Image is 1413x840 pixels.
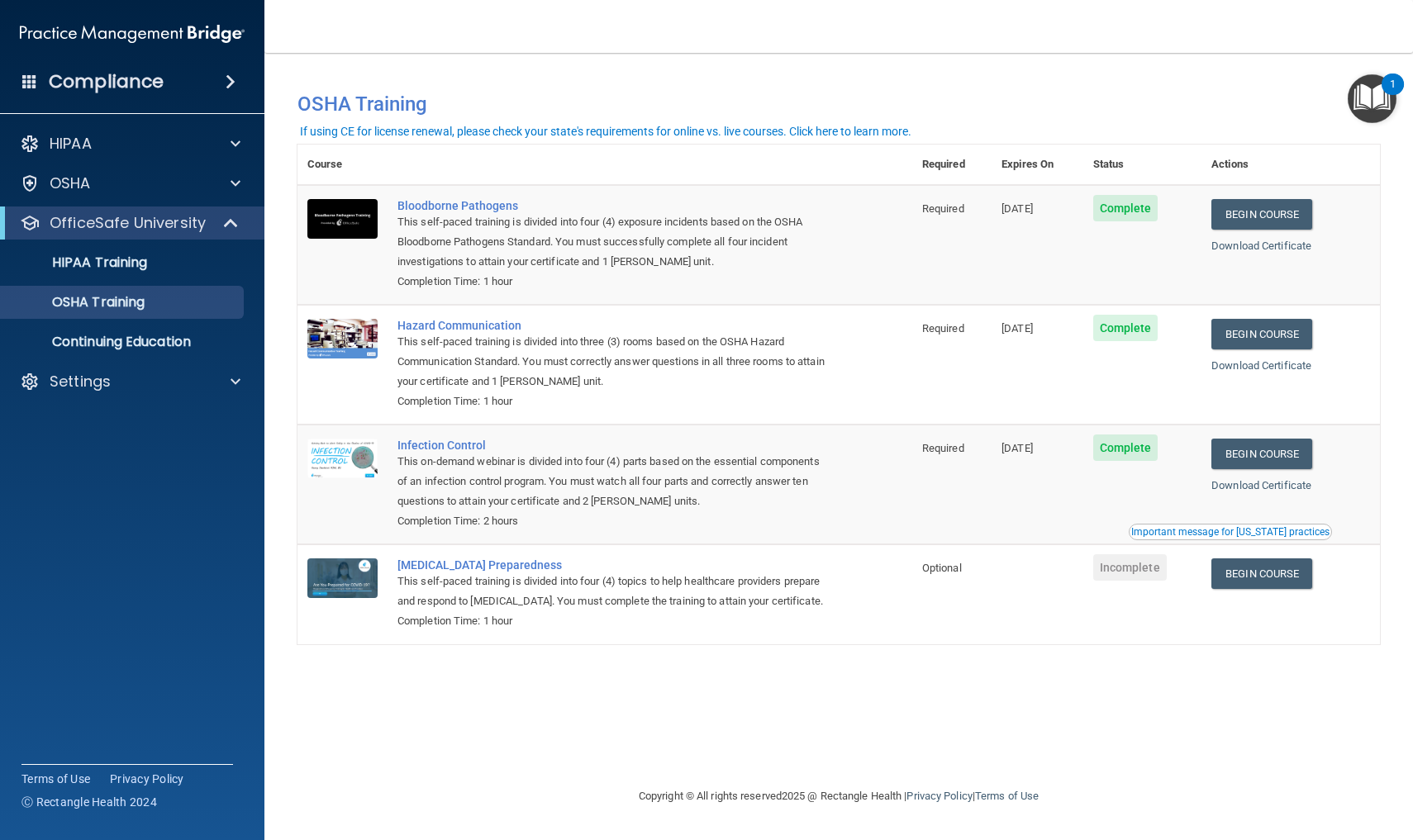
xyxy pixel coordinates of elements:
span: [DATE] [1001,202,1033,215]
div: Copyright © All rights reserved 2025 @ Rectangle Health | | [537,770,1140,823]
a: Download Certificate [1211,240,1311,252]
th: Expires On [992,145,1082,185]
h4: Compliance [49,70,164,93]
h4: OSHA Training [297,93,1380,116]
div: Completion Time: 1 hour [397,272,830,292]
p: Settings [50,372,111,392]
div: Important message for [US_STATE] practices [1131,527,1330,537]
a: Terms of Use [975,790,1039,802]
div: This self-paced training is divided into four (4) exposure incidents based on the OSHA Bloodborne... [397,212,830,272]
th: Status [1083,145,1201,185]
button: Open Resource Center, 1 new notification [1348,74,1396,123]
span: Complete [1093,434,1158,461]
div: Completion Time: 1 hour [397,611,830,631]
button: Read this if you are a dental practitioner in the state of CA [1129,524,1332,540]
a: Download Certificate [1211,359,1311,372]
span: Incomplete [1093,554,1167,581]
span: Required [922,442,964,454]
a: Infection Control [397,439,830,452]
span: Complete [1093,195,1158,221]
p: OfficeSafe University [50,213,206,233]
span: Ⓒ Rectangle Health 2024 [21,794,157,810]
div: 1 [1390,84,1396,106]
div: If using CE for license renewal, please check your state's requirements for online vs. live cours... [300,126,911,137]
span: [DATE] [1001,442,1033,454]
button: If using CE for license renewal, please check your state's requirements for online vs. live cours... [297,123,914,140]
p: HIPAA Training [11,254,147,271]
a: Bloodborne Pathogens [397,199,830,212]
a: OfficeSafe University [20,213,240,233]
div: Completion Time: 1 hour [397,392,830,411]
a: HIPAA [20,134,240,154]
p: HIPAA [50,134,92,154]
span: [DATE] [1001,322,1033,335]
a: Download Certificate [1211,479,1311,491]
a: Begin Course [1211,439,1312,469]
span: Required [922,202,964,215]
p: Continuing Education [11,334,236,350]
a: Begin Course [1211,558,1312,589]
a: Privacy Policy [906,790,972,802]
a: Terms of Use [21,771,90,787]
a: Settings [20,372,240,392]
a: Hazard Communication [397,319,830,332]
img: PMB logo [20,17,245,50]
div: This self-paced training is divided into three (3) rooms based on the OSHA Hazard Communication S... [397,332,830,392]
p: OSHA Training [11,294,145,311]
a: OSHA [20,173,240,193]
a: Begin Course [1211,319,1312,349]
th: Required [912,145,992,185]
a: [MEDICAL_DATA] Preparedness [397,558,830,572]
span: Optional [922,562,962,574]
a: Privacy Policy [110,771,184,787]
div: This on-demand webinar is divided into four (4) parts based on the essential components of an inf... [397,452,830,511]
span: Required [922,322,964,335]
span: Complete [1093,315,1158,341]
th: Actions [1201,145,1380,185]
div: Completion Time: 2 hours [397,511,830,531]
th: Course [297,145,388,185]
div: This self-paced training is divided into four (4) topics to help healthcare providers prepare and... [397,572,830,611]
p: OSHA [50,173,91,193]
a: Begin Course [1211,199,1312,230]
